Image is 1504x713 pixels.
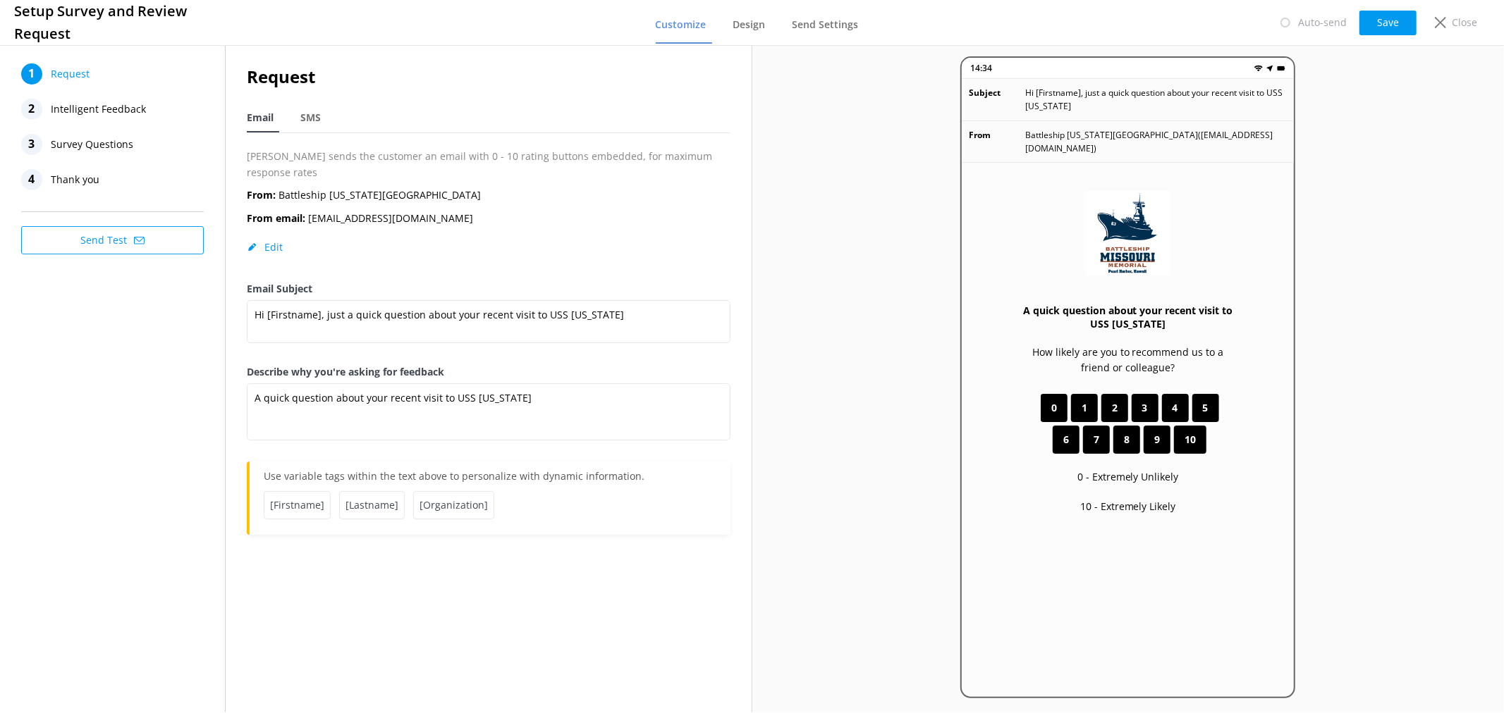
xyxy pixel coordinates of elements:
[1086,191,1170,275] img: 608-1734035801.jpg
[1359,11,1417,35] button: Save
[1018,345,1237,376] p: How likely are you to recommend us to a friend or colleague?
[1266,64,1274,73] img: near-me.png
[1277,64,1285,73] img: battery.png
[1082,400,1087,416] span: 1
[51,134,133,155] span: Survey Questions
[1025,128,1287,155] p: Battleship [US_STATE][GEOGRAPHIC_DATA] ( [EMAIL_ADDRESS][DOMAIN_NAME] )
[970,61,992,75] p: 14:34
[51,169,99,190] span: Thank you
[969,128,1025,155] p: From
[300,111,321,125] span: SMS
[247,211,473,226] p: [EMAIL_ADDRESS][DOMAIN_NAME]
[793,18,859,32] span: Send Settings
[247,188,276,201] b: From:
[1173,400,1178,416] span: 4
[1203,400,1209,416] span: 5
[1018,304,1237,330] h3: A quick question about your recent visit to USS [US_STATE]
[247,63,730,90] h2: Request
[51,63,90,85] span: Request
[21,99,42,120] div: 2
[1063,432,1069,447] span: 6
[1142,400,1148,416] span: 3
[969,86,1025,113] p: Subject
[1080,499,1176,514] p: 10 - Extremely Likely
[264,469,716,491] p: Use variable tags within the text above to personalize with dynamic information.
[1185,432,1196,447] span: 10
[413,491,494,519] span: [Organization]
[733,18,766,32] span: Design
[1025,86,1287,113] p: Hi [Firstname], just a quick question about your recent visit to USS [US_STATE]
[21,134,42,155] div: 3
[21,226,204,254] button: Send Test
[1094,432,1099,447] span: 7
[247,240,283,254] button: Edit
[1112,400,1118,416] span: 2
[1298,15,1347,30] p: Auto-send
[21,169,42,190] div: 4
[247,281,730,297] label: Email Subject
[247,111,274,125] span: Email
[1051,400,1057,416] span: 0
[21,63,42,85] div: 1
[656,18,707,32] span: Customize
[264,491,331,519] span: [Firstname]
[247,187,481,203] p: Battleship [US_STATE][GEOGRAPHIC_DATA]
[247,300,730,343] textarea: Hi [Firstname], just a quick question about your recent visit to USS [US_STATE]
[247,149,730,180] p: [PERSON_NAME] sends the customer an email with 0 - 10 rating buttons embedded, for maximum respon...
[1154,432,1160,447] span: 9
[1124,432,1130,447] span: 8
[51,99,146,120] span: Intelligent Feedback
[247,364,730,380] label: Describe why you're asking for feedback
[339,491,405,519] span: [Lastname]
[1077,469,1179,485] p: 0 - Extremely Unlikely
[247,383,730,440] textarea: A quick question about your recent visit to USS [US_STATE]
[247,211,305,225] b: From email:
[1254,64,1263,73] img: wifi.png
[1452,15,1477,30] p: Close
